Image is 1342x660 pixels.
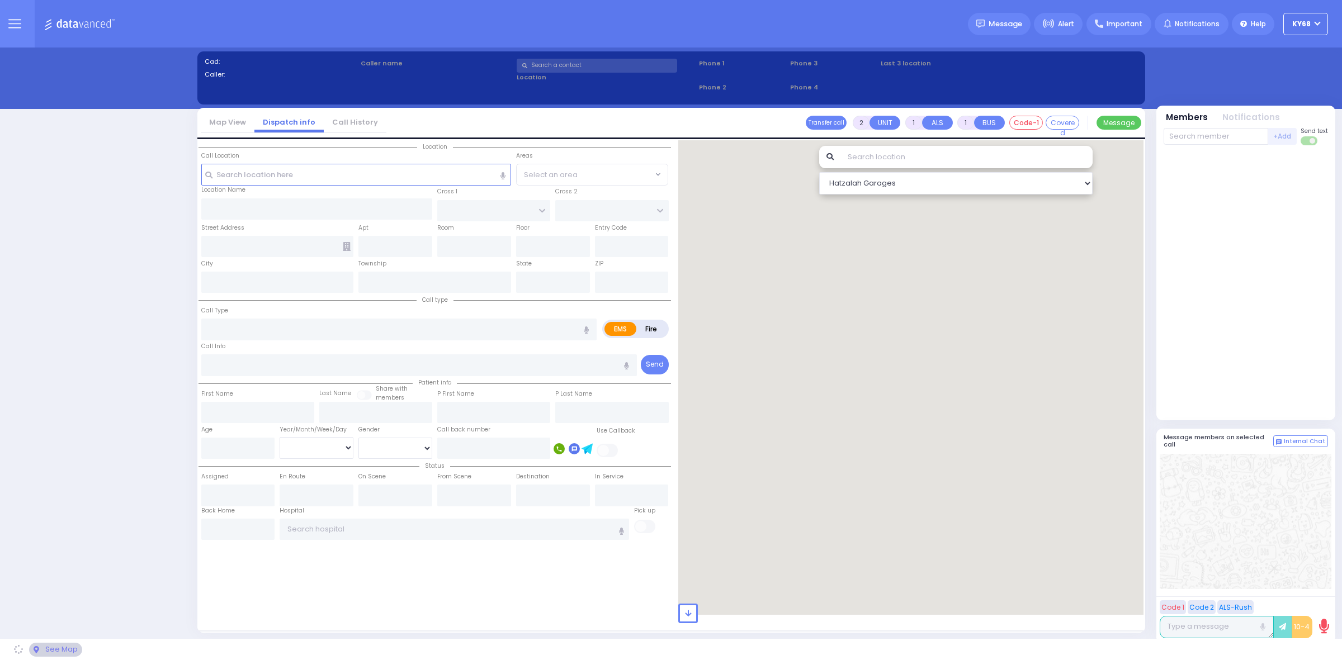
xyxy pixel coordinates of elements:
label: Pick up [634,506,655,515]
span: Status [419,462,450,470]
img: Logo [44,17,119,31]
label: From Scene [437,472,471,481]
div: See map [29,643,82,657]
span: ky68 [1292,19,1311,29]
button: ky68 [1283,13,1328,35]
a: Map View [201,117,254,127]
img: message.svg [976,20,985,28]
span: Phone 3 [790,59,877,68]
label: Apt [358,224,368,232]
label: Call back number [437,425,490,434]
button: Send [641,355,669,374]
a: Dispatch info [254,117,324,127]
label: Entry Code [595,224,627,232]
label: P First Name [437,390,474,398]
label: Floor [516,224,530,232]
label: On Scene [358,472,386,481]
button: Code 1 [1160,600,1186,614]
label: Caller name [361,59,513,68]
label: EMS [604,322,637,336]
label: Last Name [319,389,351,398]
button: Internal Chat [1273,435,1328,448]
label: Caller: [205,70,357,79]
label: Street Address [201,224,244,232]
input: Search location [840,146,1093,168]
label: First Name [201,390,233,398]
span: Internal Chat [1284,438,1325,445]
label: Last 3 location [881,59,1009,68]
span: Call type [417,296,453,304]
span: Select an area [524,169,578,181]
label: Room [437,224,454,232]
input: Search location here [201,164,511,185]
label: ZIP [595,259,603,268]
label: Areas [516,151,533,160]
label: Location Name [201,186,245,194]
span: Notifications [1175,19,1220,29]
label: Back Home [201,506,235,515]
label: Destination [516,472,550,481]
img: comment-alt.png [1276,439,1282,445]
span: Phone 1 [699,59,786,68]
span: members [376,393,404,402]
button: Code 2 [1188,600,1216,614]
label: Age [201,425,212,434]
button: Members [1166,111,1208,124]
span: Alert [1058,19,1074,29]
input: Search member [1164,128,1268,145]
label: State [516,259,532,268]
span: Phone 4 [790,83,877,92]
label: Location [517,73,695,82]
label: Turn off text [1301,135,1319,146]
input: Search hospital [280,519,629,540]
span: Other building occupants [343,242,351,251]
span: Patient info [413,378,457,387]
label: Cad: [205,57,357,67]
a: Call History [324,117,386,127]
button: Transfer call [806,116,847,130]
label: Use Callback [597,426,635,435]
span: Important [1107,19,1142,29]
button: BUS [974,116,1005,130]
label: Call Type [201,306,228,315]
h5: Message members on selected call [1164,434,1273,448]
button: UNIT [870,116,900,130]
label: In Service [595,472,623,481]
label: Assigned [201,472,229,481]
button: Message [1097,116,1141,130]
span: Send text [1301,127,1328,135]
label: City [201,259,213,268]
label: P Last Name [555,390,592,398]
small: Share with [376,384,408,393]
div: Year/Month/Week/Day [280,425,353,434]
button: Covered [1046,116,1079,130]
input: Search a contact [517,59,677,73]
label: Cross 2 [555,187,578,196]
button: ALS [922,116,953,130]
span: Location [417,143,453,151]
label: Call Info [201,342,225,351]
label: Call Location [201,151,239,160]
button: ALS-Rush [1217,600,1254,614]
button: Code-1 [1009,116,1043,130]
label: En Route [280,472,305,481]
label: Fire [636,322,667,336]
span: Phone 2 [699,83,786,92]
span: Help [1251,19,1266,29]
label: Cross 1 [437,187,457,196]
label: Gender [358,425,380,434]
label: Hospital [280,506,304,515]
span: Message [989,18,1022,30]
button: Notifications [1222,111,1280,124]
label: Township [358,259,386,268]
